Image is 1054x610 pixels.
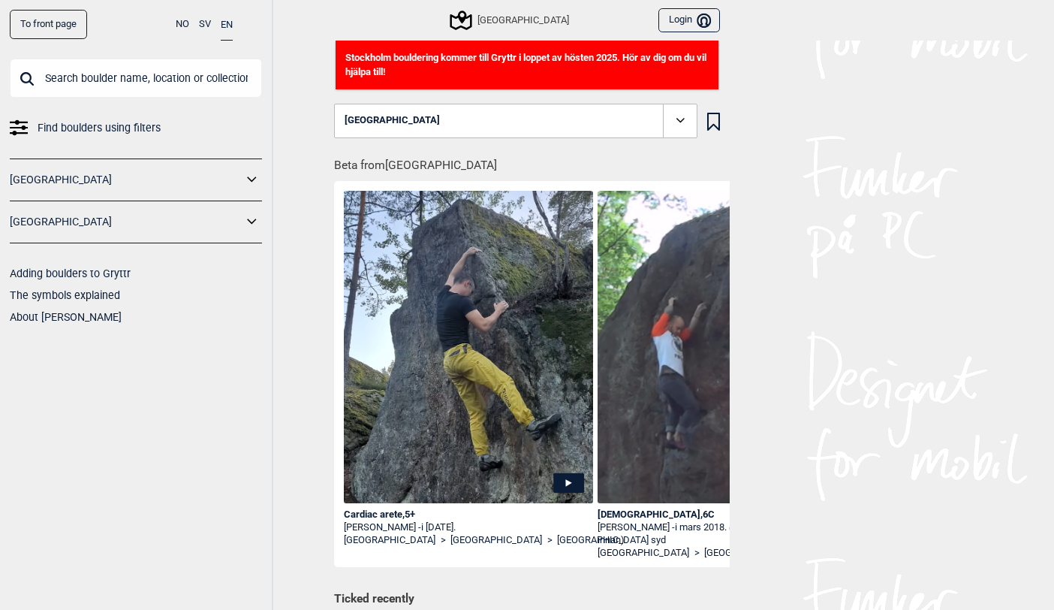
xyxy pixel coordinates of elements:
[334,148,730,174] h1: Beta from [GEOGRAPHIC_DATA]
[598,521,847,547] div: [PERSON_NAME] -
[345,115,440,126] span: [GEOGRAPHIC_DATA]
[10,59,262,98] input: Search boulder name, location or collection
[176,10,189,39] button: NO
[10,311,122,323] a: About [PERSON_NAME]
[557,534,666,547] a: [GEOGRAPHIC_DATA] syd
[10,267,131,279] a: Adding boulders to Gryttr
[334,591,720,608] h1: Ticked recently
[10,289,120,301] a: The symbols explained
[547,534,553,547] span: >
[221,10,233,41] button: EN
[658,8,720,33] button: Login
[344,509,593,521] div: Cardiac arete , 5+
[598,521,831,545] span: i mars 2018. @7:58 (med flera försök innan)
[199,10,211,39] button: SV
[452,11,569,29] div: [GEOGRAPHIC_DATA]
[598,191,847,554] img: Adam pa Gender fluid
[334,104,697,138] button: [GEOGRAPHIC_DATA]
[598,509,847,521] div: [DEMOGRAPHIC_DATA] , 6C
[450,534,542,547] a: [GEOGRAPHIC_DATA]
[344,191,593,538] img: Konstantin pa Cardiac Arete
[704,547,796,560] a: [GEOGRAPHIC_DATA]
[10,117,262,139] a: Find boulders using filters
[344,534,435,547] a: [GEOGRAPHIC_DATA]
[344,521,593,534] div: [PERSON_NAME] -
[10,211,242,233] a: [GEOGRAPHIC_DATA]
[598,547,689,560] a: [GEOGRAPHIC_DATA]
[441,534,446,547] span: >
[421,521,456,533] span: i [DATE].
[10,169,242,191] a: [GEOGRAPHIC_DATA]
[694,547,700,560] span: >
[345,50,709,80] p: Stockholm bouldering kommer till Gryttr i loppet av hösten 2025. Hör av dig om du vil hjälpa till!
[38,117,161,139] span: Find boulders using filters
[10,10,87,39] a: To front page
